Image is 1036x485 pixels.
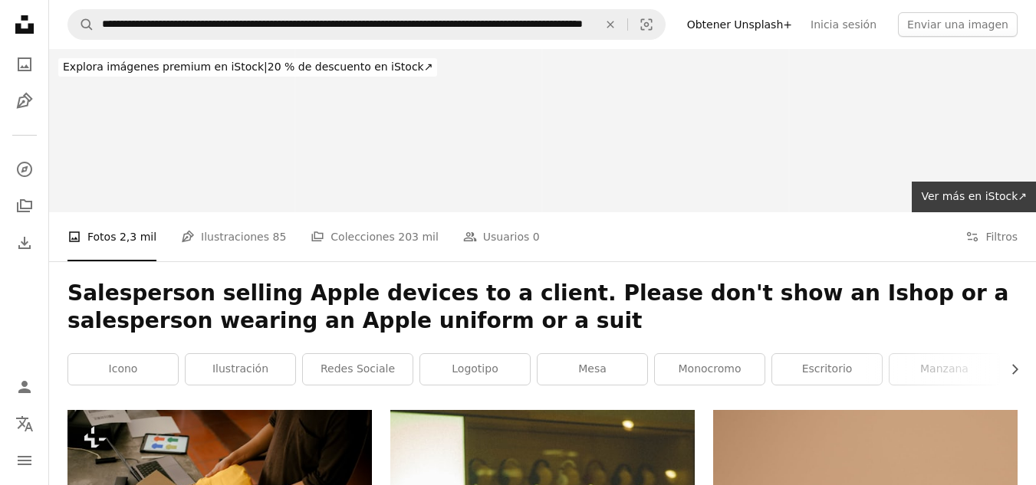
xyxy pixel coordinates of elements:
span: 20 % de descuento en iStock ↗ [63,61,432,73]
a: mesa [538,354,647,385]
a: icono [68,354,178,385]
a: Explora imágenes premium en iStock|20 % de descuento en iStock↗ [49,49,446,86]
a: monocromo [655,354,765,385]
button: Enviar una imagen [898,12,1018,37]
a: Obtener Unsplash+ [678,12,801,37]
a: Redes sociale [303,354,413,385]
button: Buscar en Unsplash [68,10,94,39]
a: Ilustraciones 85 [181,212,286,261]
button: Idioma [9,408,40,439]
button: Filtros [965,212,1018,261]
a: Colecciones [9,191,40,221]
button: Búsqueda visual [628,10,665,39]
a: logotipo [420,354,530,385]
form: Encuentra imágenes en todo el sitio [67,9,666,40]
a: Fotos [9,49,40,80]
span: 203 mil [398,228,439,245]
a: Colecciones 203 mil [311,212,439,261]
button: Menú [9,445,40,476]
span: Explora imágenes premium en iStock | [63,61,268,73]
a: ilustración [186,354,295,385]
button: Borrar [594,10,627,39]
a: Historial de descargas [9,228,40,258]
a: Ver más en iStock↗ [912,182,1036,212]
a: Inicia sesión [801,12,886,37]
a: Ilustraciones [9,86,40,116]
a: Explorar [9,154,40,185]
a: Iniciar sesión / Registrarse [9,372,40,402]
button: desplazar lista a la derecha [1001,354,1018,385]
h1: Salesperson selling Apple devices to a client. Please don't show an Ishop or a salesperson wearin... [67,280,1018,335]
span: Ver más en iStock ↗ [921,190,1027,202]
span: 0 [533,228,540,245]
a: manzana [890,354,999,385]
span: 85 [272,228,286,245]
a: escritorio [772,354,882,385]
a: Usuarios 0 [463,212,540,261]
